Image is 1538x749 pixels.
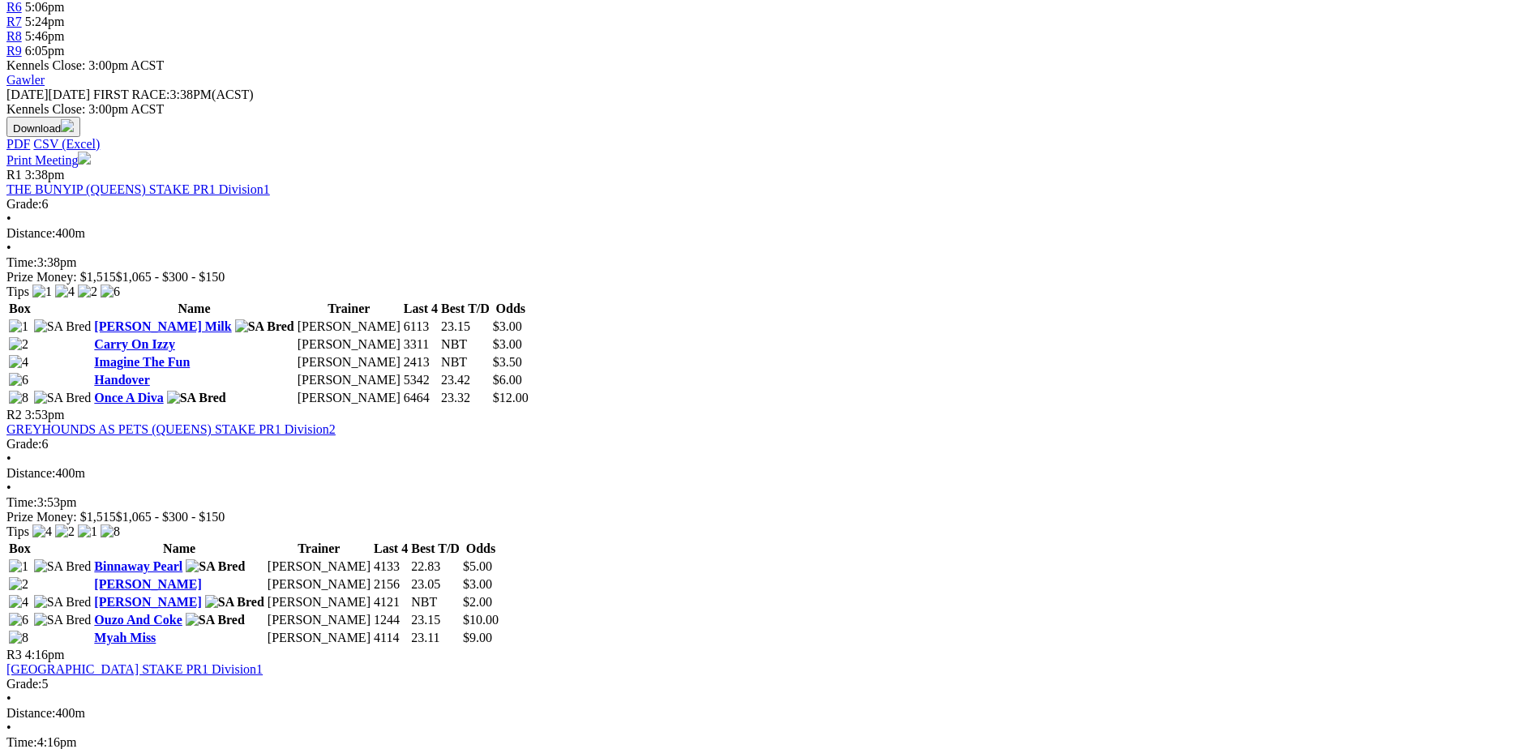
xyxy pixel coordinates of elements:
td: [PERSON_NAME] [267,559,371,575]
td: [PERSON_NAME] [297,319,401,335]
td: [PERSON_NAME] [267,576,371,593]
span: 4:16pm [25,648,65,661]
a: R7 [6,15,22,28]
img: 8 [9,391,28,405]
a: Once A Diva [94,391,163,404]
td: 6113 [403,319,439,335]
td: 2413 [403,354,439,370]
td: [PERSON_NAME] [297,336,401,353]
span: $5.00 [463,559,492,573]
span: $3.00 [493,319,522,333]
th: Last 4 [373,541,409,557]
td: NBT [410,594,461,610]
img: SA Bred [34,613,92,627]
span: Grade: [6,677,42,691]
img: 6 [101,285,120,299]
img: 2 [55,524,75,539]
span: Tips [6,285,29,298]
img: 1 [9,319,28,334]
td: 1244 [373,612,409,628]
a: CSV (Excel) [33,137,100,151]
th: Trainer [297,301,401,317]
td: [PERSON_NAME] [297,354,401,370]
span: Kennels Close: 3:00pm ACST [6,58,164,72]
a: R9 [6,44,22,58]
a: [GEOGRAPHIC_DATA] STAKE PR1 Division1 [6,662,263,676]
td: [PERSON_NAME] [297,390,401,406]
td: 22.83 [410,559,461,575]
div: Kennels Close: 3:00pm ACST [6,102,1532,117]
th: Odds [492,301,529,317]
div: Prize Money: $1,515 [6,510,1532,524]
span: $3.00 [463,577,492,591]
th: Best T/D [410,541,461,557]
a: Myah Miss [94,631,156,644]
span: R8 [6,29,22,43]
th: Last 4 [403,301,439,317]
span: R1 [6,168,22,182]
a: Gawler [6,73,45,87]
td: [PERSON_NAME] [267,612,371,628]
span: $2.00 [463,595,492,609]
img: SA Bred [235,319,294,334]
div: Prize Money: $1,515 [6,270,1532,285]
img: 6 [9,373,28,387]
span: • [6,721,11,734]
a: Binnaway Pearl [94,559,182,573]
td: 3311 [403,336,439,353]
img: printer.svg [78,152,91,165]
img: 2 [78,285,97,299]
th: Best T/D [440,301,491,317]
td: 23.32 [440,390,491,406]
div: 400m [6,706,1532,721]
span: • [6,481,11,494]
a: Ouzo And Coke [94,613,182,627]
a: GREYHOUNDS AS PETS (QUEENS) STAKE PR1 Division2 [6,422,336,436]
img: download.svg [61,119,74,132]
span: $3.00 [493,337,522,351]
td: [PERSON_NAME] [267,594,371,610]
img: SA Bred [34,559,92,574]
th: Name [93,301,294,317]
a: THE BUNYIP (QUEENS) STAKE PR1 Division1 [6,182,270,196]
img: 4 [9,595,28,610]
div: 3:53pm [6,495,1532,510]
img: SA Bred [34,391,92,405]
span: Distance: [6,466,55,480]
a: [PERSON_NAME] [94,577,201,591]
div: 400m [6,226,1532,241]
span: Grade: [6,437,42,451]
td: 23.15 [410,612,461,628]
span: Time: [6,495,37,509]
span: • [6,212,11,225]
span: $6.00 [493,373,522,387]
img: 2 [9,337,28,352]
img: 1 [78,524,97,539]
button: Download [6,117,80,137]
img: 6 [9,613,28,627]
span: $1,065 - $300 - $150 [116,270,225,284]
span: [DATE] [6,88,49,101]
th: Odds [462,541,499,557]
span: • [6,691,11,705]
a: Handover [94,373,149,387]
span: R3 [6,648,22,661]
img: SA Bred [186,559,245,574]
th: Name [93,541,265,557]
a: Carry On Izzy [94,337,175,351]
img: 4 [55,285,75,299]
th: Trainer [267,541,371,557]
a: Imagine The Fun [94,355,190,369]
span: Distance: [6,706,55,720]
td: 23.42 [440,372,491,388]
span: $3.50 [493,355,522,369]
span: Distance: [6,226,55,240]
div: 3:38pm [6,255,1532,270]
td: 4133 [373,559,409,575]
td: 6464 [403,390,439,406]
span: $1,065 - $300 - $150 [116,510,225,524]
td: 23.15 [440,319,491,335]
img: SA Bred [34,595,92,610]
